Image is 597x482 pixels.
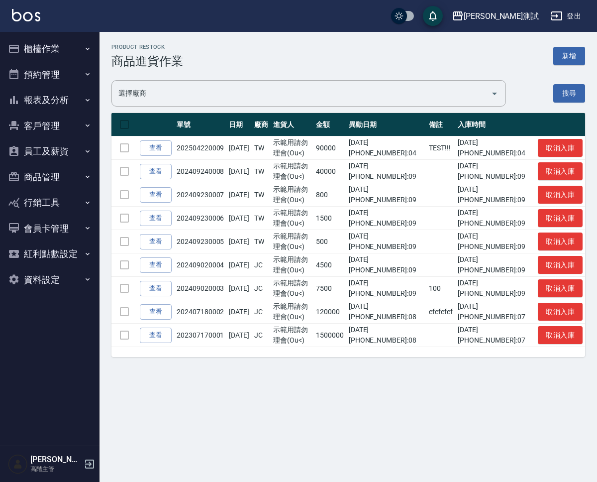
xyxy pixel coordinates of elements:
[111,54,183,68] h3: 商品進貨作業
[455,253,536,277] td: [DATE][PHONE_NUMBER]:09
[226,160,252,183] td: [DATE]
[271,277,313,300] td: 示範用請勿理會(Ou<)
[271,324,313,347] td: 示範用請勿理會(Ou<)
[313,113,346,136] th: 金額
[538,326,583,345] button: 取消入庫
[8,454,28,474] img: Person
[226,253,252,277] td: [DATE]
[271,253,313,277] td: 示範用請勿理會(Ou<)
[252,253,271,277] td: JC
[426,277,455,300] td: 100
[553,84,585,103] button: 搜尋
[174,230,226,253] td: 202409230005
[4,113,96,139] button: 客戶管理
[455,207,536,230] td: [DATE][PHONE_NUMBER]:09
[252,324,271,347] td: JC
[538,279,583,298] button: 取消入庫
[455,300,536,324] td: [DATE][PHONE_NUMBER]:07
[140,234,172,249] a: 查看
[226,277,252,300] td: [DATE]
[174,277,226,300] td: 202409020003
[4,138,96,164] button: 員工及薪資
[346,183,427,207] td: [DATE][PHONE_NUMBER]:09
[455,183,536,207] td: [DATE][PHONE_NUMBER]:09
[313,324,346,347] td: 1500000
[174,160,226,183] td: 202409240008
[346,253,427,277] td: [DATE][PHONE_NUMBER]:09
[455,113,536,136] th: 入庫時間
[174,324,226,347] td: 202307170001
[346,136,427,160] td: [DATE][PHONE_NUMBER]:04
[271,300,313,324] td: 示範用請勿理會(Ou<)
[426,300,455,324] td: efefefef
[4,267,96,293] button: 資料設定
[553,47,585,65] button: 新增
[174,136,226,160] td: 202504220009
[346,277,427,300] td: [DATE][PHONE_NUMBER]:09
[252,136,271,160] td: TW
[271,207,313,230] td: 示範用請勿理會(Ou<)
[487,86,502,102] button: Open
[313,277,346,300] td: 7500
[271,113,313,136] th: 進貨人
[226,183,252,207] td: [DATE]
[346,207,427,230] td: [DATE][PHONE_NUMBER]:09
[174,253,226,277] td: 202409020004
[174,183,226,207] td: 202409230007
[346,113,427,136] th: 異動日期
[271,230,313,253] td: 示範用請勿理會(Ou<)
[140,328,172,343] a: 查看
[538,162,583,181] button: 取消入庫
[252,160,271,183] td: TW
[140,304,172,320] a: 查看
[30,455,81,465] h5: [PERSON_NAME]
[271,160,313,183] td: 示範用請勿理會(Ou<)
[538,303,583,321] button: 取消入庫
[140,281,172,296] a: 查看
[116,85,487,102] input: 廠商名稱
[313,230,346,253] td: 500
[4,87,96,113] button: 報表及分析
[455,277,536,300] td: [DATE][PHONE_NUMBER]:09
[4,164,96,190] button: 商品管理
[226,136,252,160] td: [DATE]
[538,209,583,228] button: 取消入庫
[455,230,536,253] td: [DATE][PHONE_NUMBER]:09
[455,136,536,160] td: [DATE][PHONE_NUMBER]:04
[346,324,427,347] td: [DATE][PHONE_NUMBER]:08
[140,257,172,273] a: 查看
[226,113,252,136] th: 日期
[4,36,96,62] button: 櫃檯作業
[313,160,346,183] td: 40000
[226,300,252,324] td: [DATE]
[226,207,252,230] td: [DATE]
[271,136,313,160] td: 示範用請勿理會(Ou<)
[12,9,40,21] img: Logo
[140,187,172,203] a: 查看
[426,136,455,160] td: TEST!!!
[30,465,81,474] p: 高階主管
[4,241,96,267] button: 紅利點數設定
[346,300,427,324] td: [DATE][PHONE_NUMBER]:08
[538,186,583,204] button: 取消入庫
[111,44,183,50] h2: Product Restock
[140,140,172,156] a: 查看
[464,10,539,22] div: [PERSON_NAME]測試
[226,230,252,253] td: [DATE]
[538,256,583,274] button: 取消入庫
[4,216,96,241] button: 會員卡管理
[455,324,536,347] td: [DATE][PHONE_NUMBER]:07
[252,183,271,207] td: TW
[4,190,96,216] button: 行銷工具
[313,300,346,324] td: 120000
[448,6,543,26] button: [PERSON_NAME]測試
[271,183,313,207] td: 示範用請勿理會(Ou<)
[140,211,172,226] a: 查看
[252,300,271,324] td: JC
[538,233,583,251] button: 取消入庫
[4,62,96,88] button: 預約管理
[174,113,226,136] th: 單號
[423,6,443,26] button: save
[226,324,252,347] td: [DATE]
[538,139,583,157] button: 取消入庫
